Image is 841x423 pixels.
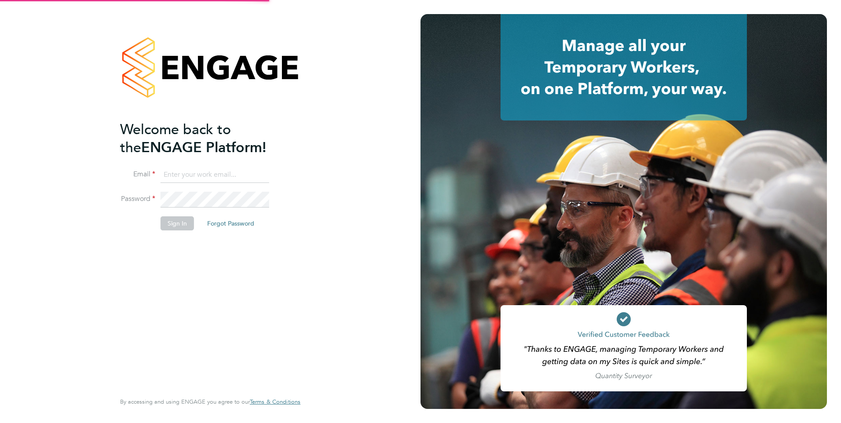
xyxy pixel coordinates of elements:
label: Password [120,194,155,204]
label: Email [120,170,155,179]
button: Forgot Password [200,216,261,230]
h2: ENGAGE Platform! [120,120,292,157]
span: Terms & Conditions [250,398,300,405]
a: Terms & Conditions [250,398,300,405]
span: Welcome back to the [120,121,231,156]
span: By accessing and using ENGAGE you agree to our [120,398,300,405]
button: Sign In [161,216,194,230]
input: Enter your work email... [161,167,269,183]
